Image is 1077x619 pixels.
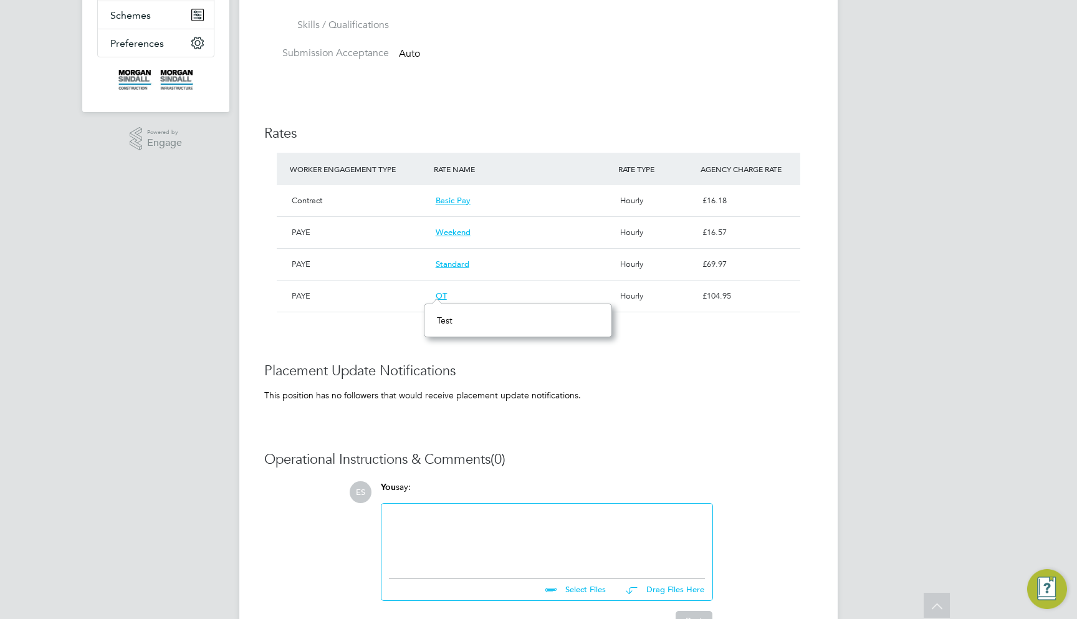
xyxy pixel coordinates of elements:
h3: Operational Instructions & Comments [264,451,813,469]
button: Drag Files Here [616,577,705,603]
div: Hourly [615,286,697,307]
span: OT [436,290,447,301]
div: say: [381,481,713,503]
div: PAYE [287,286,431,307]
a: Powered byEngage [130,127,183,151]
div: £69.97 [697,254,800,275]
span: Standard [436,259,469,269]
button: Schemes [98,1,214,29]
div: RATE NAME [431,158,616,180]
span: Powered by [147,127,182,138]
div: RATE TYPE [615,158,697,180]
div: Contract [287,190,431,211]
span: Basic Pay [436,195,471,206]
div: Hourly [615,254,697,275]
span: Schemes [110,9,151,21]
div: PAYE [287,222,431,243]
span: Engage [147,138,182,148]
label: Skills / Qualifications [264,19,389,32]
img: morgansindall-logo-retina.png [118,70,193,90]
div: Hourly [615,222,697,243]
span: Auto [399,47,420,60]
span: (0) [491,451,505,468]
div: £104.95 [697,286,800,307]
label: Submission Acceptance [264,47,389,60]
div: PAYE [287,254,431,275]
div: £16.18 [697,190,800,211]
div: Hourly [615,190,697,211]
span: Test [437,315,452,326]
span: Weekend [436,227,471,238]
h3: Rates [264,125,813,143]
span: You [381,482,396,492]
div: WORKER ENGAGEMENT TYPE [287,158,431,180]
button: Preferences [98,29,214,57]
span: Preferences [110,37,164,49]
button: Engage Resource Center [1027,569,1067,609]
div: AGENCY CHARGE RATE [697,158,800,180]
div: This position has no followers that would receive placement update notifications. [264,390,813,401]
a: Go to home page [97,70,214,90]
div: £16.57 [697,222,800,243]
span: ES [350,481,371,503]
h3: Placement Update Notifications [264,362,813,380]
